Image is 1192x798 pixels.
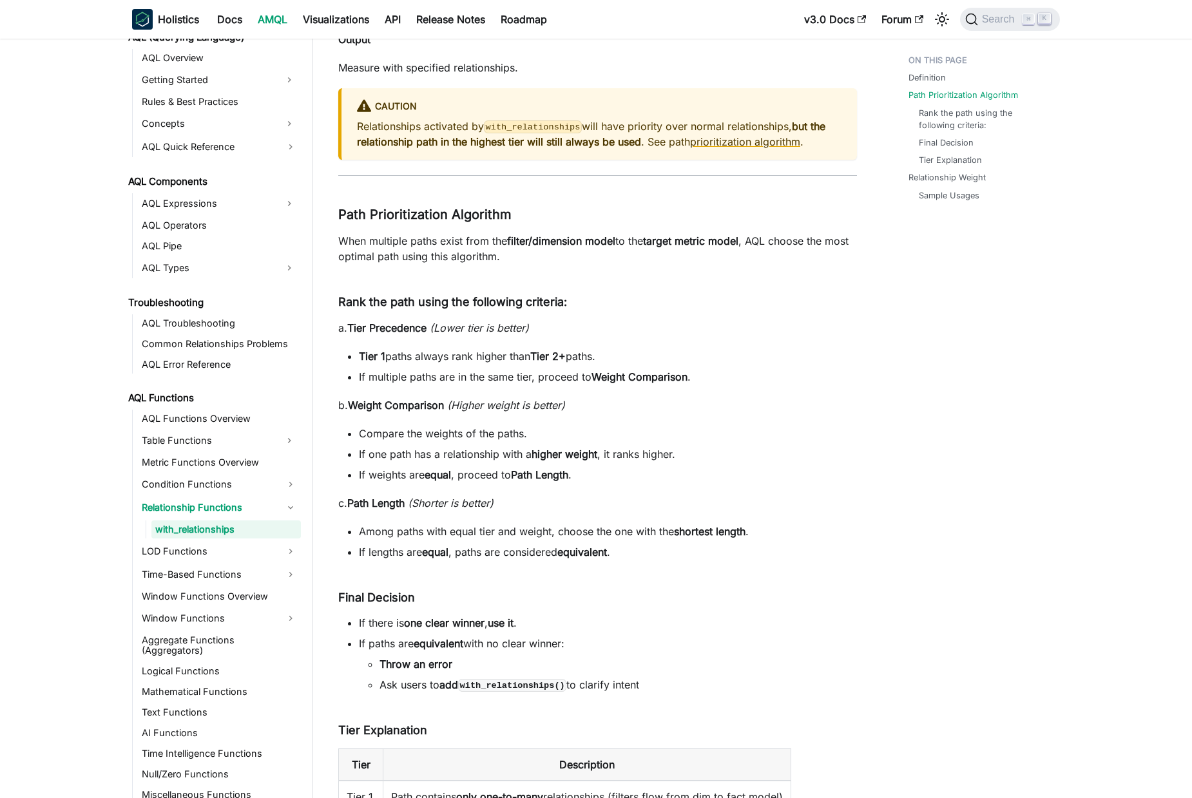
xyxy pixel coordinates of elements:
strong: equivalent [557,546,607,558]
strong: Tier [352,758,370,771]
a: Rules & Best Practices [138,93,301,111]
strong: Weight Comparison [591,370,687,383]
a: Final Decision [919,137,974,149]
li: If multiple paths are in the same tier, proceed to . [359,369,857,385]
h4: Rank the path using the following criteria: [338,295,857,310]
a: AQL Error Reference [138,356,301,374]
strong: add [439,678,566,691]
a: prioritization algorithm [690,135,800,148]
strong: higher weight [532,448,597,461]
a: Sample Usages [919,189,979,202]
button: Expand sidebar category 'AQL Expressions' [278,193,301,214]
a: Text Functions [138,703,301,721]
a: Relationship Weight [908,171,986,184]
li: If lengths are , paths are considered . [359,544,857,560]
li: If weights are , proceed to . [359,467,857,482]
a: Release Notes [409,9,493,30]
a: Mathematical Functions [138,683,301,701]
a: Time Intelligence Functions [138,745,301,763]
a: Table Functions [138,430,278,451]
p: Measure with specified relationships. [338,60,857,75]
a: AQL Quick Reference [138,137,301,157]
a: Window Functions Overview [138,587,301,605]
h4: Final Decision [338,591,857,605]
em: (Lower tier is better) [430,321,529,334]
strong: Tier Precedence [347,321,427,334]
nav: Docs sidebar [119,39,312,798]
strong: use it [488,616,514,629]
p: When multiple paths exist from the to the , AQL choose the most optimal path using this algorithm. [338,233,857,264]
li: Compare the weights of the paths. [359,426,857,441]
button: Expand sidebar category 'AQL Types' [278,258,301,278]
li: If one path has a relationship with a , it ranks higher. [359,446,857,462]
strong: Path Length [347,497,405,509]
button: Search (Command+K) [960,8,1060,31]
li: Ask users to to clarify intent [380,677,857,692]
strong: Throw an error [380,658,452,670]
a: Getting Started [138,70,278,90]
em: (Higher weight is better) [447,399,565,412]
a: LOD Functions [138,541,301,562]
a: Metric Functions Overview [138,453,301,471]
a: Common Relationships Problems [138,335,301,353]
a: AQL Troubleshooting [138,314,301,332]
p: b. [338,397,857,413]
a: Relationship Functions [138,497,301,518]
strong: Path Length [511,468,568,481]
a: Forum [874,9,931,30]
strong: filter/dimension model [507,234,615,247]
span: Search [978,14,1023,25]
button: Expand sidebar category 'Table Functions' [278,430,301,451]
strong: target metric model [643,234,738,247]
strong: equal [422,546,448,558]
a: v3.0 Docs [796,9,874,30]
a: API [377,9,409,30]
b: Holistics [158,12,199,27]
a: AQL Functions Overview [138,410,301,428]
a: AQL Overview [138,49,301,67]
a: Tier Explanation [919,154,982,166]
a: Aggregate Functions (Aggregators) [138,631,301,660]
a: Roadmap [493,9,555,30]
strong: equal [425,468,451,481]
p: a. [338,320,857,336]
li: Among paths with equal tier and weight, choose the one with the . [359,524,857,539]
code: with_relationships() [458,679,566,692]
kbd: K [1038,13,1051,24]
h3: Path Prioritization Algorithm [338,207,857,223]
a: AMQL [250,9,295,30]
strong: Tier 2+ [530,350,566,363]
strong: one clear winner [404,616,485,629]
strong: Output [338,33,370,46]
a: Troubleshooting [124,294,301,312]
a: Logical Functions [138,662,301,680]
a: Rank the path using the following criteria: [919,107,1047,131]
em: (Shorter is better) [408,497,494,509]
li: If there is , . [359,615,857,631]
li: If paths are with no clear winner: [359,636,857,692]
a: Time-Based Functions [138,564,301,585]
a: AQL Functions [124,389,301,407]
a: Concepts [138,113,278,134]
p: c. [338,495,857,511]
strong: Weight Comparison [348,399,444,412]
a: AI Functions [138,724,301,742]
code: with_relationships [484,120,582,133]
a: Null/Zero Functions [138,765,301,783]
li: paths always rank higher than paths. [359,348,857,364]
strong: Description [559,758,615,771]
img: Holistics [132,9,153,30]
a: AQL Pipe [138,237,301,255]
a: with_relationships [151,520,301,538]
a: Visualizations [295,9,377,30]
h4: Tier Explanation [338,723,857,738]
a: Condition Functions [138,474,301,495]
kbd: ⌘ [1022,14,1035,25]
strong: shortest length [674,525,745,538]
button: Switch between dark and light mode (currently light mode) [932,9,952,30]
a: Docs [209,9,250,30]
a: AQL Types [138,258,278,278]
a: Window Functions [138,608,301,629]
strong: equivalent [414,637,463,650]
a: HolisticsHolistics [132,9,199,30]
